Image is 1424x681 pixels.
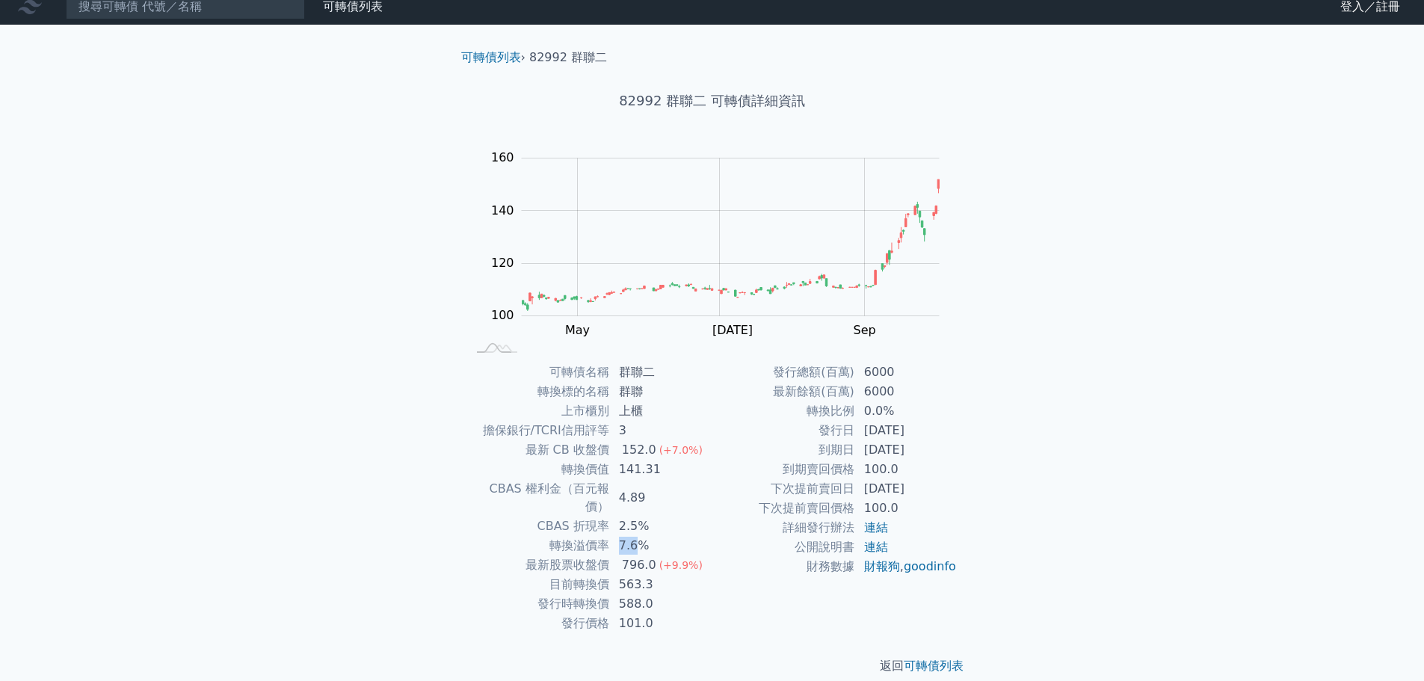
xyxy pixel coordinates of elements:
td: 上市櫃別 [467,401,610,421]
tspan: [DATE] [712,323,753,337]
td: 詳細發行辦法 [712,518,855,537]
td: 563.3 [610,575,712,594]
tspan: May [565,323,590,337]
td: 下次提前賣回價格 [712,499,855,518]
tspan: 120 [491,256,514,270]
td: , [855,557,958,576]
td: 最新餘額(百萬) [712,382,855,401]
g: Series [522,179,939,311]
a: 可轉債列表 [461,50,521,64]
span: (+9.9%) [659,559,703,571]
p: 返回 [449,657,975,675]
td: 6000 [855,382,958,401]
td: 141.31 [610,460,712,479]
tspan: Sep [854,323,876,337]
td: 發行日 [712,421,855,440]
td: CBAS 折現率 [467,517,610,536]
a: goodinfo [904,559,956,573]
td: 目前轉換價 [467,575,610,594]
td: [DATE] [855,440,958,460]
td: 轉換比例 [712,401,855,421]
td: 可轉債名稱 [467,363,610,382]
td: 發行價格 [467,614,610,633]
a: 財報狗 [864,559,900,573]
td: 到期賣回價格 [712,460,855,479]
tspan: 160 [491,150,514,164]
li: 82992 群聯二 [529,49,607,67]
div: 796.0 [619,556,659,574]
td: 4.89 [610,479,712,517]
td: 100.0 [855,499,958,518]
td: 最新股票收盤價 [467,555,610,575]
td: 101.0 [610,614,712,633]
td: 財務數據 [712,557,855,576]
td: 到期日 [712,440,855,460]
td: 7.6% [610,536,712,555]
h1: 82992 群聯二 可轉債詳細資訊 [449,90,975,111]
td: 群聯二 [610,363,712,382]
td: 擔保銀行/TCRI信用評等 [467,421,610,440]
td: 最新 CB 收盤價 [467,440,610,460]
tspan: 140 [491,203,514,218]
td: 發行時轉換價 [467,594,610,614]
a: 可轉債列表 [904,659,964,673]
td: 轉換標的名稱 [467,382,610,401]
div: 152.0 [619,441,659,459]
a: 連結 [864,540,888,554]
td: 0.0% [855,401,958,421]
td: 群聯 [610,382,712,401]
td: 588.0 [610,594,712,614]
td: CBAS 權利金（百元報價） [467,479,610,517]
td: [DATE] [855,479,958,499]
tspan: 100 [491,308,514,322]
td: 100.0 [855,460,958,479]
td: 2.5% [610,517,712,536]
td: 6000 [855,363,958,382]
li: › [461,49,525,67]
td: 轉換溢價率 [467,536,610,555]
div: 聊天小工具 [1349,609,1424,681]
g: Chart [484,150,962,337]
td: 公開說明書 [712,537,855,557]
span: (+7.0%) [659,444,703,456]
td: 3 [610,421,712,440]
iframe: Chat Widget [1349,609,1424,681]
td: 下次提前賣回日 [712,479,855,499]
td: 上櫃 [610,401,712,421]
td: 發行總額(百萬) [712,363,855,382]
a: 連結 [864,520,888,534]
td: 轉換價值 [467,460,610,479]
td: [DATE] [855,421,958,440]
